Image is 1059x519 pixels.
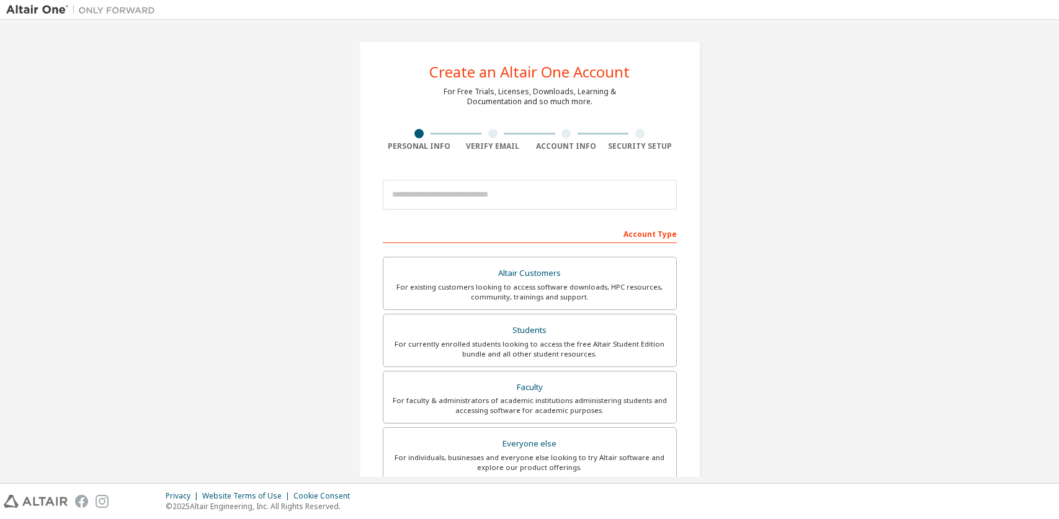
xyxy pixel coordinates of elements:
[383,141,457,151] div: Personal Info
[456,141,530,151] div: Verify Email
[202,491,293,501] div: Website Terms of Use
[391,379,669,396] div: Faculty
[75,495,88,508] img: facebook.svg
[444,87,616,107] div: For Free Trials, Licenses, Downloads, Learning & Documentation and so much more.
[391,322,669,339] div: Students
[603,141,677,151] div: Security Setup
[530,141,604,151] div: Account Info
[391,453,669,472] div: For individuals, businesses and everyone else looking to try Altair software and explore our prod...
[293,491,357,501] div: Cookie Consent
[391,265,669,282] div: Altair Customers
[391,339,669,359] div: For currently enrolled students looking to access the free Altair Student Edition bundle and all ...
[429,64,630,79] div: Create an Altair One Account
[383,223,677,243] div: Account Type
[166,501,357,512] p: © 2025 Altair Engineering, Inc. All Rights Reserved.
[4,495,68,508] img: altair_logo.svg
[166,491,202,501] div: Privacy
[6,4,161,16] img: Altair One
[96,495,109,508] img: instagram.svg
[391,282,669,302] div: For existing customers looking to access software downloads, HPC resources, community, trainings ...
[391,396,669,415] div: For faculty & administrators of academic institutions administering students and accessing softwa...
[391,435,669,453] div: Everyone else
